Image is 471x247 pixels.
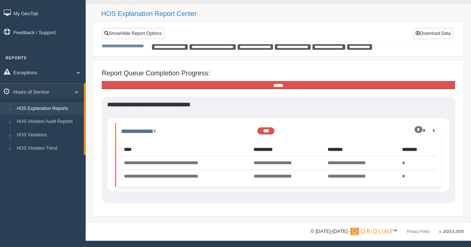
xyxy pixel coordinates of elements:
[13,102,84,116] a: HOS Explanation Reports
[101,10,464,18] h2: HOS Explanation Report Center
[413,28,453,39] button: Download Data
[439,230,464,234] span: v. 2025.6.2839
[407,230,430,234] a: Privacy Policy
[13,115,84,129] a: HOS Violation Audit Reports
[13,129,84,142] a: HOS Violations
[350,228,392,235] img: Gridline
[102,70,455,77] h4: Report Queue Completion Progress:
[311,228,464,235] div: © [DATE]-[DATE] - ™
[115,123,441,187] li: Expand
[102,28,164,39] a: Show/Hide Report Options
[13,142,84,155] a: HOS Violation Trend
